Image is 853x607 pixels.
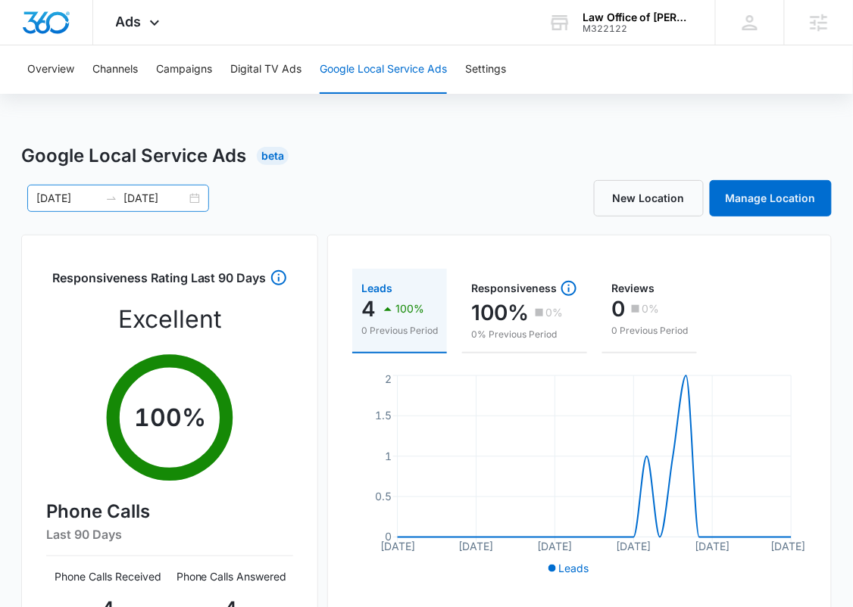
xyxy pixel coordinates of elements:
button: Channels [92,45,138,94]
div: account name [583,11,693,23]
p: 0% [545,307,563,318]
input: Start date [36,190,99,207]
p: 4 [361,297,376,321]
tspan: 2 [385,373,392,386]
p: 100% [471,300,529,325]
span: Ads [116,14,142,30]
span: to [105,192,117,204]
h3: Responsiveness Rating Last 90 Days [52,269,267,295]
tspan: [DATE] [617,540,651,553]
div: Responsiveness [471,279,578,297]
p: Phone Calls Received [46,568,170,584]
tspan: [DATE] [695,540,730,553]
button: Campaigns [156,45,212,94]
input: End date [123,190,186,207]
span: Leads [559,562,589,574]
h6: Last 90 Days [46,525,293,543]
h4: Phone Calls [46,498,293,525]
tspan: 0.5 [375,490,392,503]
button: Google Local Service Ads [320,45,447,94]
p: Excellent [118,301,221,338]
p: Phone Calls Answered [170,568,293,584]
button: Settings [465,45,506,94]
p: 0 [611,297,625,321]
tspan: 0 [385,531,392,543]
p: 100 % [134,400,206,436]
p: 0 Previous Period [361,324,438,338]
p: 0% Previous Period [471,328,578,341]
p: 100% [395,303,424,314]
p: 0 Previous Period [611,324,688,338]
tspan: [DATE] [771,540,806,553]
tspan: [DATE] [380,540,415,553]
tspan: [DATE] [459,540,494,553]
button: Digital TV Ads [230,45,302,94]
p: 0% [642,303,659,314]
tspan: 1.5 [375,409,392,422]
div: Reviews [611,283,688,294]
div: Beta [257,147,289,165]
tspan: 1 [385,450,392,462]
h1: Google Local Service Ads [21,142,246,170]
a: New Location [594,180,704,216]
div: account id [583,23,693,34]
a: Manage Location [710,180,832,216]
tspan: [DATE] [538,540,573,553]
span: swap-right [105,192,117,204]
div: Leads [361,283,438,294]
button: Overview [27,45,74,94]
